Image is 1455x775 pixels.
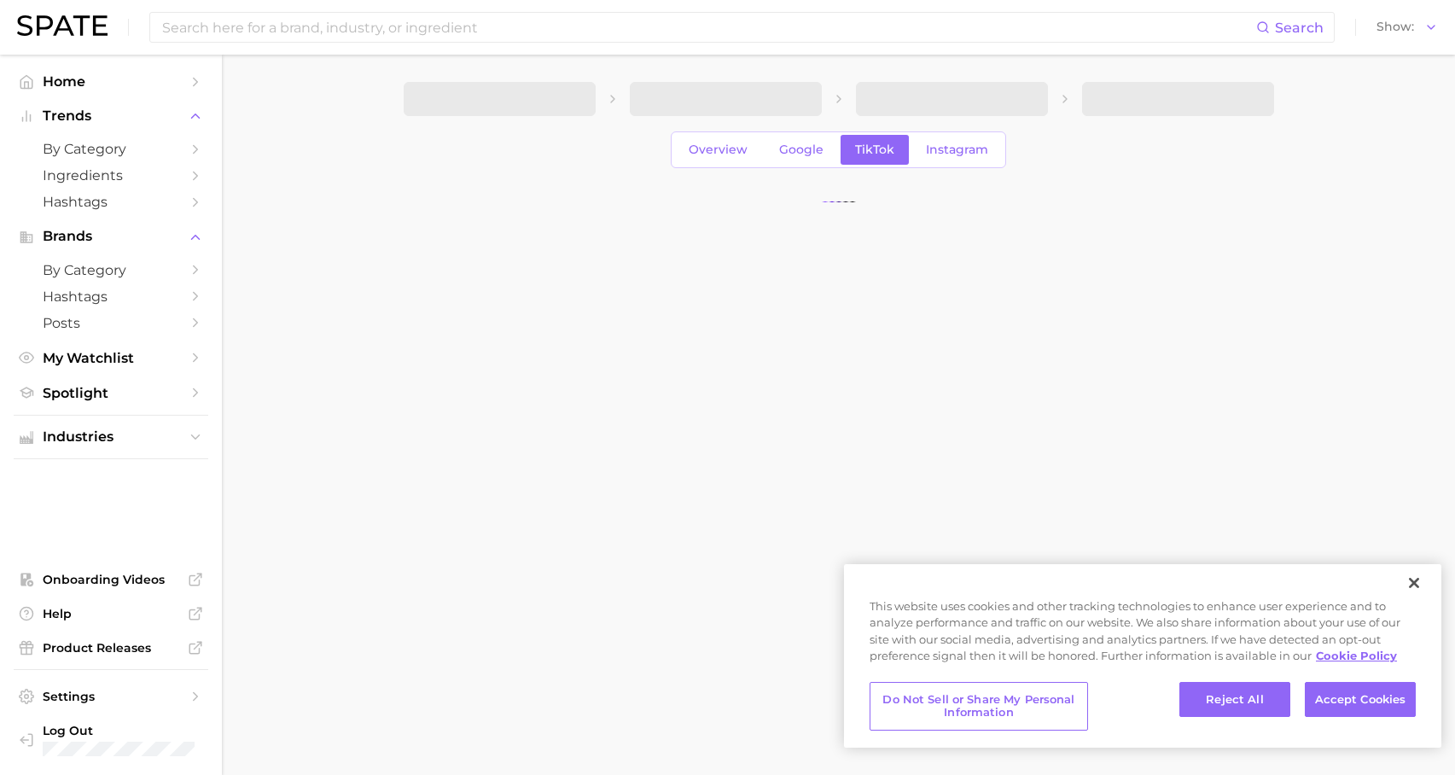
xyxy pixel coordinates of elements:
[14,283,208,310] a: Hashtags
[14,567,208,592] a: Onboarding Videos
[43,350,179,366] span: My Watchlist
[43,73,179,90] span: Home
[160,13,1256,42] input: Search here for a brand, industry, or ingredient
[855,143,894,157] span: TikTok
[926,143,988,157] span: Instagram
[870,682,1088,731] button: Do Not Sell or Share My Personal Information, Opens the preference center dialog
[844,564,1441,748] div: Privacy
[14,601,208,626] a: Help
[14,136,208,162] a: by Category
[14,68,208,95] a: Home
[14,345,208,371] a: My Watchlist
[43,194,179,210] span: Hashtags
[1395,564,1433,602] button: Close
[1376,22,1414,32] span: Show
[43,315,179,331] span: Posts
[1372,16,1442,38] button: Show
[14,380,208,406] a: Spotlight
[844,598,1441,673] div: This website uses cookies and other tracking technologies to enhance user experience and to analy...
[14,257,208,283] a: by Category
[844,564,1441,748] div: Cookie banner
[43,723,195,738] span: Log Out
[43,167,179,184] span: Ingredients
[14,635,208,661] a: Product Releases
[1305,682,1416,718] button: Accept Cookies
[1275,20,1324,36] span: Search
[43,572,179,587] span: Onboarding Videos
[689,143,748,157] span: Overview
[43,288,179,305] span: Hashtags
[14,103,208,129] button: Trends
[1179,682,1290,718] button: Reject All
[14,224,208,249] button: Brands
[14,684,208,709] a: Settings
[43,141,179,157] span: by Category
[43,262,179,278] span: by Category
[14,310,208,336] a: Posts
[1316,649,1397,662] a: More information about your privacy, opens in a new tab
[911,135,1003,165] a: Instagram
[14,424,208,450] button: Industries
[43,385,179,401] span: Spotlight
[14,189,208,215] a: Hashtags
[43,606,179,621] span: Help
[14,718,208,761] a: Log out. Currently logged in with e-mail rking@bellff.com.
[841,135,909,165] a: TikTok
[43,689,179,704] span: Settings
[779,143,824,157] span: Google
[674,135,762,165] a: Overview
[43,429,179,445] span: Industries
[43,229,179,244] span: Brands
[17,15,108,36] img: SPATE
[43,640,179,656] span: Product Releases
[765,135,838,165] a: Google
[14,162,208,189] a: Ingredients
[43,108,179,124] span: Trends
